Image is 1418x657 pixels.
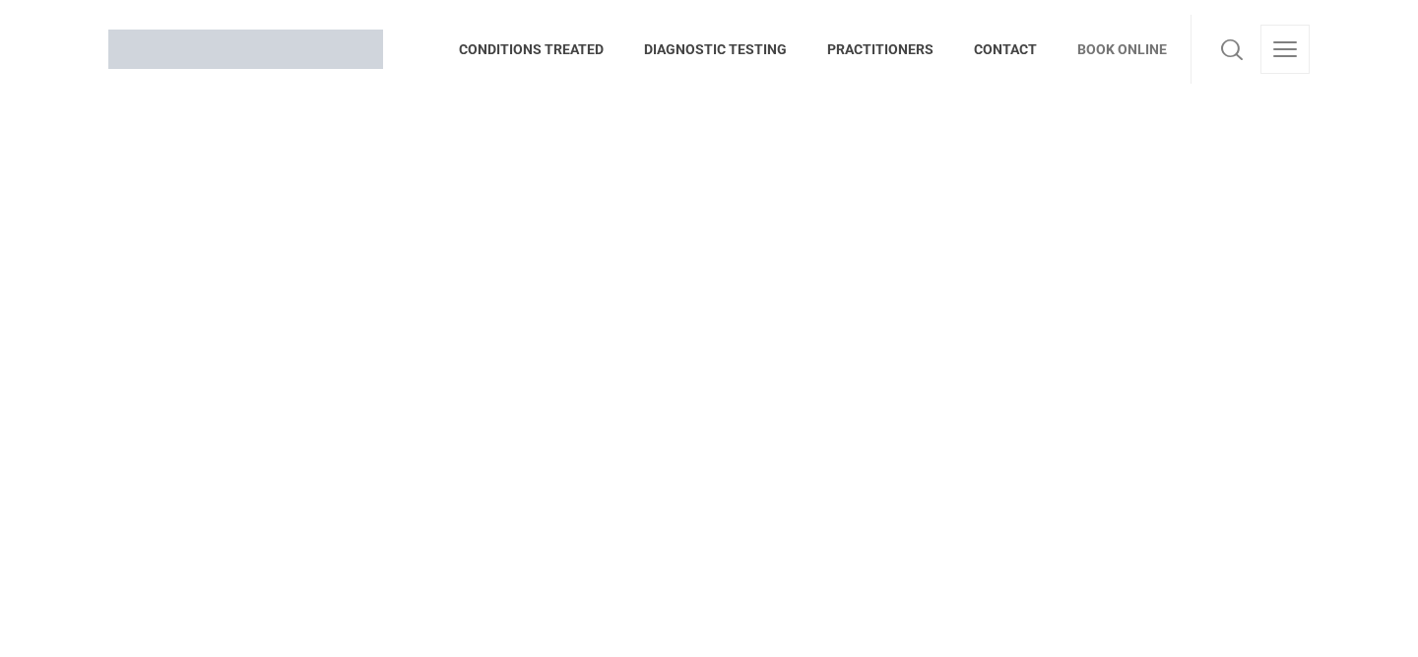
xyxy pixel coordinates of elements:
[807,15,954,84] a: PRACTITIONERS
[1058,15,1167,84] a: BOOK ONLINE
[459,33,624,65] span: CONDITIONS TREATED
[108,30,383,69] img: Brisbane Naturopath
[954,33,1058,65] span: CONTACT
[108,15,383,84] a: Brisbane Naturopath
[807,33,954,65] span: PRACTITIONERS
[624,33,807,65] span: DIAGNOSTIC TESTING
[954,15,1058,84] a: CONTACT
[1215,25,1249,74] a: Search
[1058,33,1167,65] span: BOOK ONLINE
[624,15,807,84] a: DIAGNOSTIC TESTING
[459,15,624,84] a: CONDITIONS TREATED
